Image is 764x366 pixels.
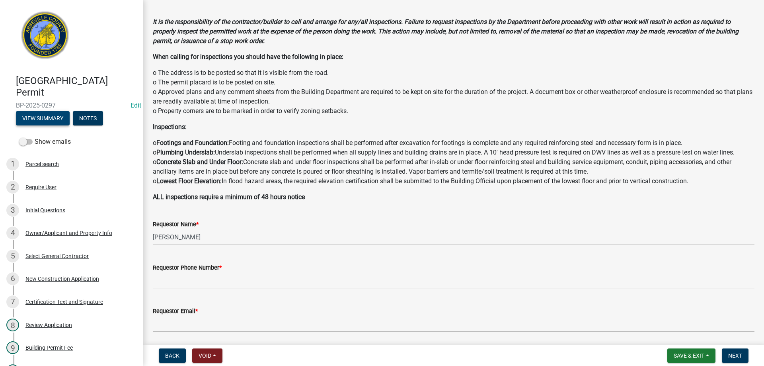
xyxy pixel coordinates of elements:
[25,276,99,282] div: New Construction Application
[156,158,243,166] strong: Concrete Slab and Under Floor:
[153,222,199,227] label: Requestor Name
[153,123,187,131] strong: Inspections:
[156,139,229,147] strong: Footings and Foundation:
[153,138,754,186] p: o Footing and foundation inspections shall be performed after excavation for footings is complete...
[16,8,74,67] img: Abbeville County, South Carolina
[16,115,70,122] wm-modal-confirm: Summary
[153,68,754,116] p: o The address is to be posted so that it is visible from the road. o The permit placard is to be ...
[156,177,222,185] strong: Lowest Floor Elevation:
[153,18,739,45] strong: It is the responsibility of the contractor/builder to call and arrange for any/all inspections. F...
[199,352,211,359] span: Void
[6,250,19,262] div: 5
[25,345,73,350] div: Building Permit Fee
[6,341,19,354] div: 9
[156,149,215,156] strong: Plumbing Underslab:
[16,102,127,109] span: BP-2025-0297
[25,322,72,328] div: Review Application
[131,102,141,109] wm-modal-confirm: Edit Application Number
[25,230,112,236] div: Owner/Applicant and Property Info
[16,111,70,125] button: View Summary
[728,352,742,359] span: Next
[6,319,19,331] div: 8
[6,227,19,239] div: 4
[153,193,305,201] strong: ALL inspections require a minimum of 48 hours notice
[153,309,198,314] label: Requestor Email
[25,184,57,190] div: Require User
[19,137,71,147] label: Show emails
[6,272,19,285] div: 6
[192,348,222,363] button: Void
[6,204,19,217] div: 3
[153,53,343,61] strong: When calling for inspections you should have the following in place:
[6,158,19,170] div: 1
[73,115,103,122] wm-modal-confirm: Notes
[159,348,186,363] button: Back
[16,75,137,98] h4: [GEOGRAPHIC_DATA] Permit
[73,111,103,125] button: Notes
[6,181,19,194] div: 2
[153,265,222,271] label: Requestor Phone Number
[25,207,65,213] div: Initial Questions
[25,161,59,167] div: Parcel search
[722,348,748,363] button: Next
[674,352,704,359] span: Save & Exit
[6,296,19,308] div: 7
[25,253,89,259] div: Select General Contractor
[25,299,103,305] div: Certification Text and Signature
[131,102,141,109] a: Edit
[667,348,715,363] button: Save & Exit
[165,352,179,359] span: Back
